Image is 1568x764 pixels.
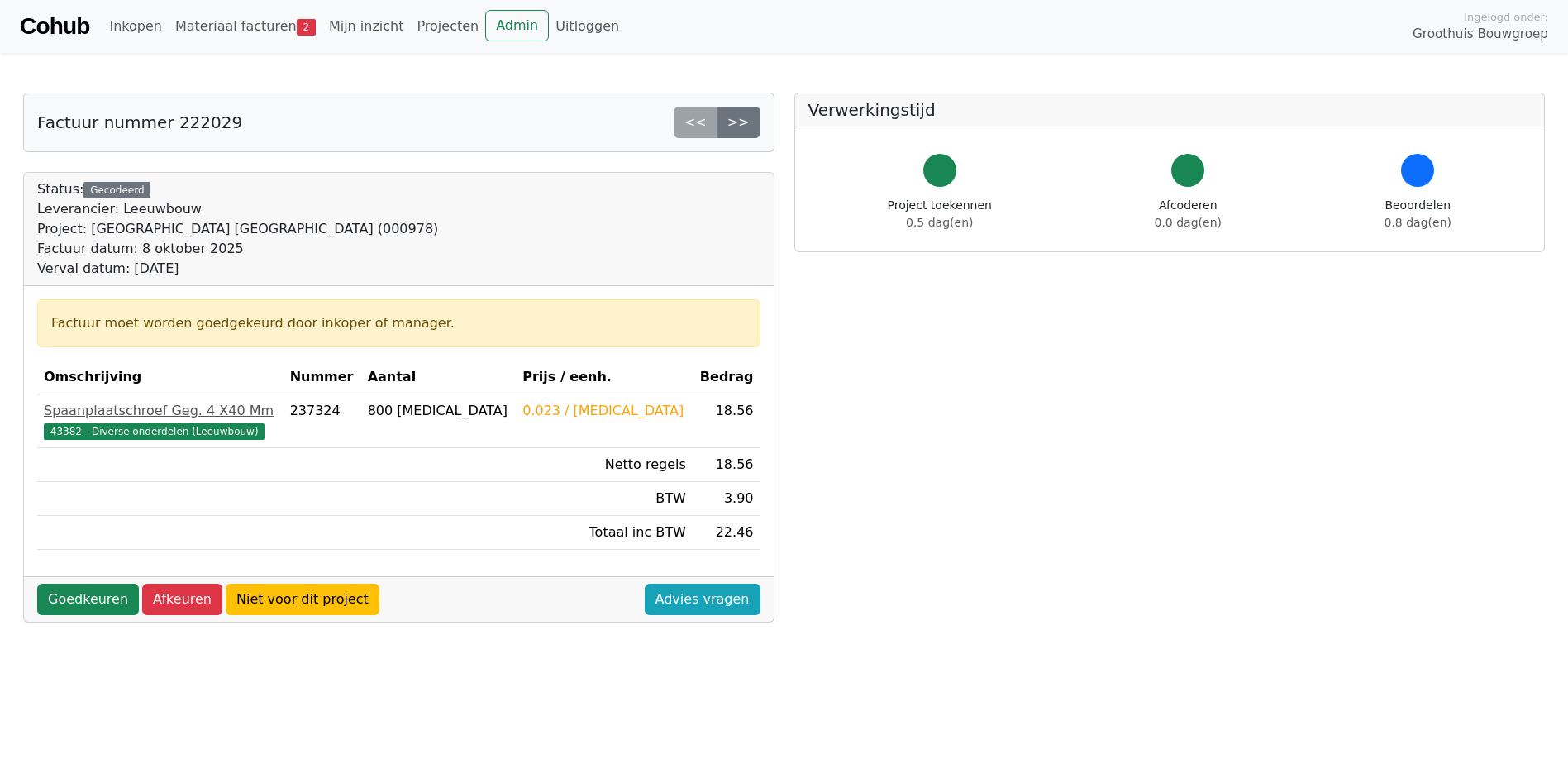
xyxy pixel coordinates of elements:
a: Mijn inzicht [322,10,411,43]
div: Leverancier: Leeuwbouw [37,199,438,219]
a: Uitloggen [549,10,626,43]
span: 0.0 dag(en) [1155,216,1222,229]
div: Project: [GEOGRAPHIC_DATA] [GEOGRAPHIC_DATA] (000978) [37,219,438,239]
div: Factuur moet worden goedgekeurd door inkoper of manager. [51,313,746,333]
td: 18.56 [693,394,760,448]
div: 800 [MEDICAL_DATA] [368,401,510,421]
span: Ingelogd onder: [1464,9,1548,25]
a: Spaanplaatschroef Geg. 4 X40 Mm43382 - Diverse onderdelen (Leeuwbouw) [44,401,277,441]
div: Verval datum: [DATE] [37,259,438,279]
div: Spaanplaatschroef Geg. 4 X40 Mm [44,401,277,421]
th: Prijs / eenh. [516,361,693,394]
div: Project toekennen [888,197,992,232]
a: Admin [485,10,549,41]
span: 2 [297,19,316,36]
td: 18.56 [693,448,760,482]
div: Gecodeerd [83,182,150,198]
td: BTW [516,482,693,516]
span: 0.8 dag(en) [1385,216,1451,229]
div: Beoordelen [1385,197,1451,232]
div: Status: [37,179,438,279]
a: Niet voor dit project [226,584,379,615]
td: Totaal inc BTW [516,516,693,550]
a: Materiaal facturen2 [169,10,322,43]
span: 43382 - Diverse onderdelen (Leeuwbouw) [44,423,265,440]
th: Aantal [361,361,517,394]
a: Inkopen [102,10,168,43]
a: Advies vragen [645,584,760,615]
td: Netto regels [516,448,693,482]
a: Projecten [410,10,485,43]
h5: Verwerkingstijd [808,100,1532,120]
span: 0.5 dag(en) [906,216,973,229]
td: 3.90 [693,482,760,516]
div: Factuur datum: 8 oktober 2025 [37,239,438,259]
td: 22.46 [693,516,760,550]
th: Bedrag [693,361,760,394]
span: Groothuis Bouwgroep [1413,25,1548,44]
div: 0.023 / [MEDICAL_DATA] [522,401,686,421]
h5: Factuur nummer 222029 [37,112,242,132]
a: Goedkeuren [37,584,139,615]
td: 237324 [284,394,361,448]
th: Nummer [284,361,361,394]
a: Afkeuren [142,584,222,615]
a: >> [717,107,760,138]
th: Omschrijving [37,361,284,394]
a: Cohub [20,7,89,46]
div: Afcoderen [1155,197,1222,232]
